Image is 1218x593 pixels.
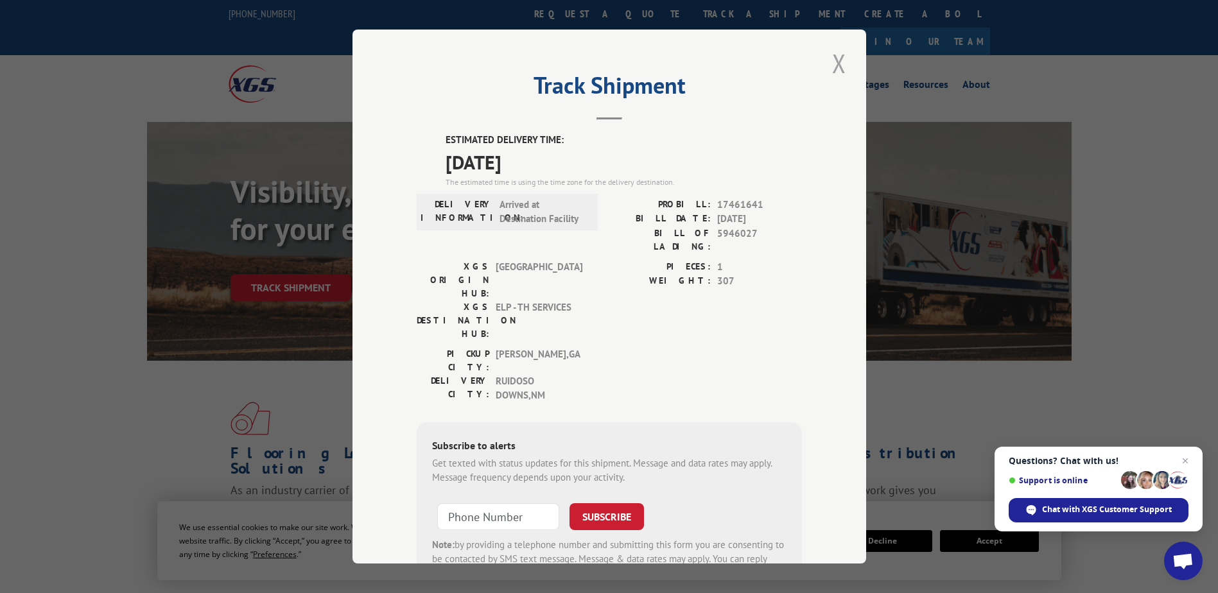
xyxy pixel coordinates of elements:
span: 17461641 [717,198,802,212]
button: Close modal [828,46,850,81]
span: [DATE] [446,148,802,176]
label: XGS DESTINATION HUB: [417,300,489,341]
div: by providing a telephone number and submitting this form you are consenting to be contacted by SM... [432,538,787,581]
span: Questions? Chat with us! [1009,456,1188,466]
span: 307 [717,274,802,289]
span: [PERSON_NAME] , GA [496,347,582,374]
span: Arrived at Destination Facility [500,198,586,227]
label: PICKUP CITY: [417,347,489,374]
label: PIECES: [609,260,711,275]
h2: Track Shipment [417,76,802,101]
button: SUBSCRIBE [570,503,644,530]
label: PROBILL: [609,198,711,212]
label: WEIGHT: [609,274,711,289]
span: RUIDOSO DOWNS , NM [496,374,582,403]
label: DELIVERY INFORMATION: [421,198,493,227]
span: Chat with XGS Customer Support [1009,498,1188,522]
label: ESTIMATED DELIVERY TIME: [446,133,802,148]
label: DELIVERY CITY: [417,374,489,403]
span: [GEOGRAPHIC_DATA] [496,260,582,300]
span: 5946027 [717,227,802,254]
div: The estimated time is using the time zone for the delivery destination. [446,176,802,188]
label: BILL OF LADING: [609,227,711,254]
span: 1 [717,260,802,275]
span: ELP - TH SERVICES [496,300,582,341]
label: XGS ORIGIN HUB: [417,260,489,300]
span: Chat with XGS Customer Support [1042,504,1172,515]
span: [DATE] [717,212,802,227]
div: Get texted with status updates for this shipment. Message and data rates may apply. Message frequ... [432,456,787,485]
strong: Note: [432,538,455,551]
div: Subscribe to alerts [432,438,787,456]
input: Phone Number [437,503,559,530]
a: Open chat [1164,542,1203,580]
label: BILL DATE: [609,212,711,227]
span: Support is online [1009,476,1117,485]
